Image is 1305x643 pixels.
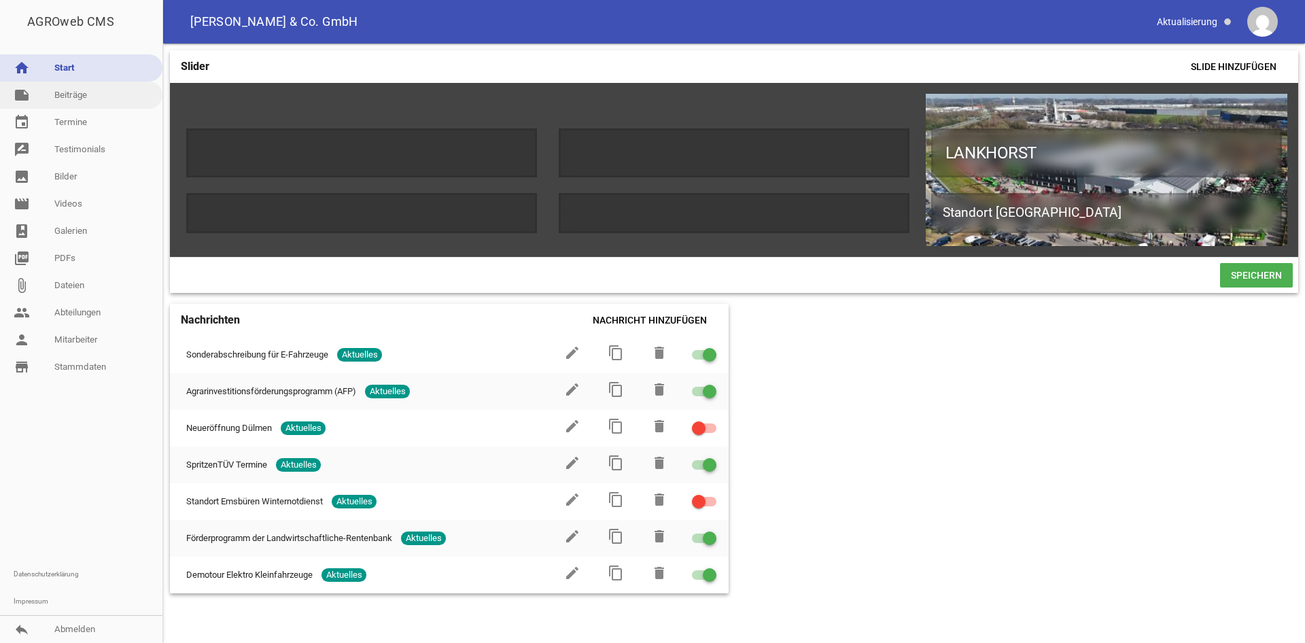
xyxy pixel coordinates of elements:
[564,573,580,583] a: edit
[608,528,624,544] i: content_copy
[608,565,624,581] i: content_copy
[14,114,30,131] i: event
[14,141,30,158] i: rate_review
[186,421,272,435] span: Neueröffnung Dülmen
[14,332,30,348] i: person
[186,348,328,362] span: Sonderabschreibung für E-Fahrzeuge
[181,56,209,77] h4: Slider
[651,491,667,508] i: delete
[564,565,580,581] i: edit
[276,458,321,472] span: Aktuelles
[401,532,446,545] span: Aktuelles
[608,455,624,471] i: content_copy
[651,528,667,544] i: delete
[564,345,580,361] i: edit
[931,128,1282,177] h1: LANKHORST
[582,308,718,332] span: Nachricht hinzufügen
[181,309,240,331] h4: Nachrichten
[14,305,30,321] i: people
[186,568,313,582] span: Demotour Elektro Kleinfahrzeuge
[564,491,580,508] i: edit
[337,348,382,362] span: Aktuelles
[14,169,30,185] i: image
[190,16,358,28] span: [PERSON_NAME] & Co. GmbH
[608,491,624,508] i: content_copy
[651,565,667,581] i: delete
[14,196,30,212] i: movie
[332,495,377,508] span: Aktuelles
[651,455,667,471] i: delete
[651,345,667,361] i: delete
[564,418,580,434] i: edit
[651,418,667,434] i: delete
[186,532,392,545] span: Förderprogramm der Landwirtschaftliche-Rentenbank
[564,455,580,471] i: edit
[608,418,624,434] i: content_copy
[14,250,30,266] i: picture_as_pdf
[186,458,267,472] span: SpritzenTÜV Termine
[564,463,580,473] a: edit
[14,223,30,239] i: photo_album
[14,60,30,76] i: home
[14,359,30,375] i: store_mall_directory
[14,621,30,638] i: reply
[564,389,580,400] a: edit
[186,495,323,508] span: Standort Emsbüren Winternotdienst
[564,528,580,544] i: edit
[564,426,580,436] a: edit
[564,353,580,363] a: edit
[1220,263,1293,288] span: Speichern
[14,277,30,294] i: attach_file
[608,345,624,361] i: content_copy
[608,381,624,398] i: content_copy
[931,193,1282,233] h2: Standort [GEOGRAPHIC_DATA]
[321,568,366,582] span: Aktuelles
[564,536,580,546] a: edit
[564,381,580,398] i: edit
[186,385,356,398] span: Agrarinvestitionsförderungsprogramm (AFP)
[14,87,30,103] i: note
[281,421,326,435] span: Aktuelles
[365,385,410,398] span: Aktuelles
[564,500,580,510] a: edit
[651,381,667,398] i: delete
[1180,54,1287,79] span: Slide hinzufügen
